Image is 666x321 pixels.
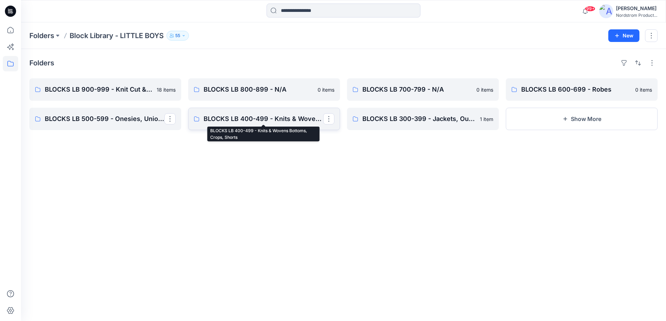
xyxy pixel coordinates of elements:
[175,32,180,40] p: 55
[585,6,595,12] span: 99+
[204,85,313,94] p: BLOCKS LB 800-899 - N/A
[635,86,652,93] p: 0 items
[45,85,153,94] p: BLOCKS LB 900-999 - Knit Cut & Sew Tops
[29,108,181,130] a: BLOCKS LB 500-599 - Onesies, Unionsuit
[347,78,499,101] a: BLOCKS LB 700-799 - N/A0 items
[480,115,493,123] p: 1 item
[318,86,334,93] p: 0 items
[347,108,499,130] a: BLOCKS LB 300-399 - Jackets, Outerwear, Blazers, Sportscoat & Vest1 item
[29,31,54,41] a: Folders
[608,29,639,42] button: New
[70,31,164,41] p: Block Library - LITTLE BOYS
[157,86,176,93] p: 18 items
[188,78,340,101] a: BLOCKS LB 800-899 - N/A0 items
[616,13,657,18] div: Nordstrom Product...
[204,114,323,124] p: BLOCKS LB 400-499 - Knits & Wovens Bottoms, Crops, Shorts
[166,31,189,41] button: 55
[29,78,181,101] a: BLOCKS LB 900-999 - Knit Cut & Sew Tops18 items
[476,86,493,93] p: 0 items
[506,78,658,101] a: BLOCKS LB 600-699 - Robes0 items
[188,108,340,130] a: BLOCKS LB 400-499 - Knits & Wovens Bottoms, Crops, Shorts
[45,114,164,124] p: BLOCKS LB 500-599 - Onesies, Unionsuit
[29,59,54,67] h4: Folders
[506,108,658,130] button: Show More
[521,85,631,94] p: BLOCKS LB 600-699 - Robes
[616,4,657,13] div: [PERSON_NAME]
[362,85,472,94] p: BLOCKS LB 700-799 - N/A
[362,114,476,124] p: BLOCKS LB 300-399 - Jackets, Outerwear, Blazers, Sportscoat & Vest
[599,4,613,18] img: avatar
